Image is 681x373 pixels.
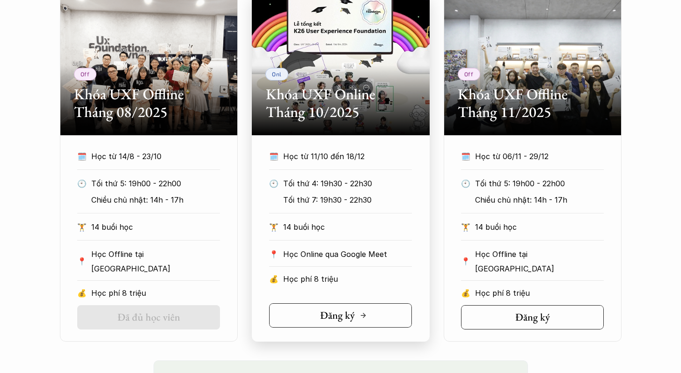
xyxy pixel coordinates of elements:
p: 💰 [461,286,470,300]
h5: Đăng ký [320,309,355,322]
p: 🗓️ [461,149,470,163]
p: Tối thứ 4: 19h30 - 22h30 [283,176,412,190]
p: 14 buổi học [283,220,412,234]
p: 🕙 [77,176,87,190]
p: 🏋️ [77,220,87,234]
a: Đăng ký [461,305,604,329]
p: 📍 [77,257,87,266]
p: 🕙 [269,176,278,190]
p: 🗓️ [77,149,87,163]
p: 14 buổi học [91,220,220,234]
p: Học từ 11/10 đến 18/12 [283,149,395,163]
p: 🏋️ [269,220,278,234]
p: Tối thứ 7: 19h30 - 22h30 [283,193,412,207]
p: Chiều chủ nhật: 14h - 17h [475,193,604,207]
p: Học phí 8 triệu [91,286,220,300]
h5: Đã đủ học viên [117,311,180,323]
p: 💰 [77,286,87,300]
p: Học Offline tại [GEOGRAPHIC_DATA] [475,247,604,276]
p: Onl [272,71,282,77]
p: Off [81,71,90,77]
h2: Khóa UXF Offline Tháng 11/2025 [458,85,608,121]
h2: Khóa UXF Online Tháng 10/2025 [266,85,416,121]
a: Đăng ký [269,303,412,328]
p: 14 buổi học [475,220,604,234]
p: Tối thứ 5: 19h00 - 22h00 [91,176,220,190]
p: Off [464,71,474,77]
h2: Khóa UXF Offline Tháng 08/2025 [74,85,224,121]
p: Tối thứ 5: 19h00 - 22h00 [475,176,604,190]
p: Học phí 8 triệu [475,286,604,300]
p: Học từ 06/11 - 29/12 [475,149,586,163]
p: Học phí 8 triệu [283,272,412,286]
p: 🗓️ [269,149,278,163]
p: Học Offline tại [GEOGRAPHIC_DATA] [91,247,220,276]
p: 🏋️ [461,220,470,234]
p: Chiều chủ nhật: 14h - 17h [91,193,220,207]
p: 📍 [269,250,278,259]
p: 💰 [269,272,278,286]
p: Học từ 14/8 - 23/10 [91,149,203,163]
p: Học Online qua Google Meet [283,247,412,261]
h5: Đăng ký [515,311,550,323]
p: 📍 [461,257,470,266]
p: 🕙 [461,176,470,190]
